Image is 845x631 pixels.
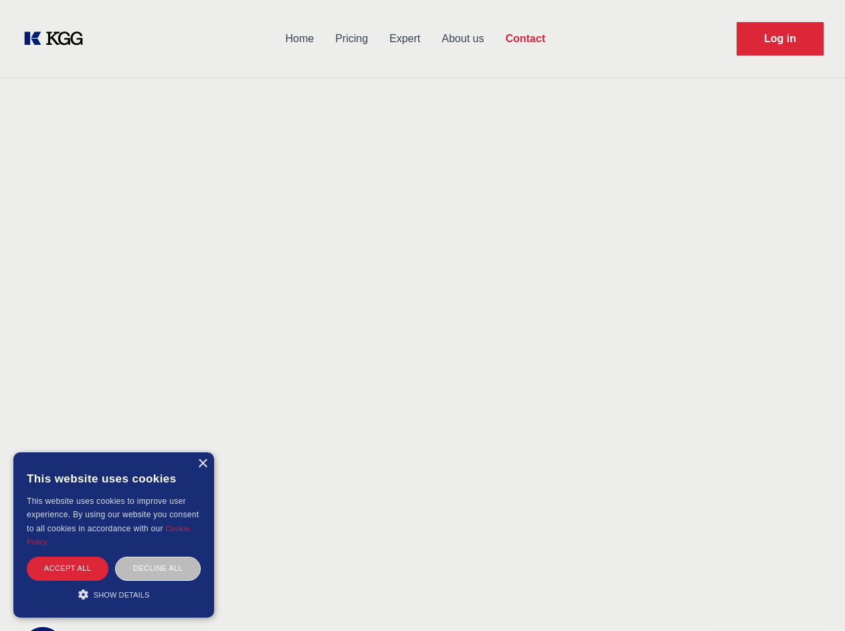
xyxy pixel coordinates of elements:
div: Close [197,459,207,469]
a: Contact [494,21,556,56]
iframe: Chat Widget [778,567,845,631]
a: Expert [379,21,431,56]
a: Request Demo [737,22,824,56]
a: Cookie Policy [27,525,190,546]
a: About us [431,21,494,56]
a: Home [274,21,324,56]
a: Pricing [324,21,379,56]
div: Accept all [27,557,108,580]
a: KOL Knowledge Platform: Talk to Key External Experts (KEE) [21,28,94,50]
div: Decline all [115,557,201,580]
span: This website uses cookies to improve user experience. By using our website you consent to all coo... [27,497,199,533]
div: Show details [27,588,201,601]
span: Show details [94,591,150,599]
div: This website uses cookies [27,462,201,494]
